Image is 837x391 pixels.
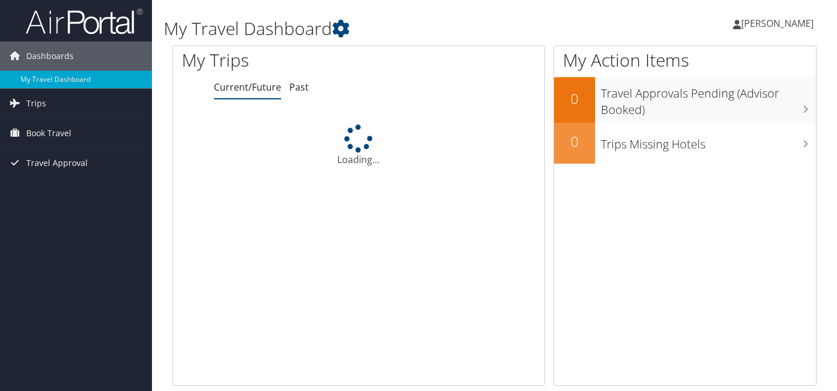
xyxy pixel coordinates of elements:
[173,124,544,167] div: Loading...
[182,48,381,72] h1: My Trips
[26,89,46,118] span: Trips
[733,6,825,41] a: [PERSON_NAME]
[289,81,309,94] a: Past
[554,89,595,109] h2: 0
[554,132,595,151] h2: 0
[26,8,143,35] img: airportal-logo.png
[26,41,74,71] span: Dashboards
[26,119,71,148] span: Book Travel
[601,130,816,153] h3: Trips Missing Hotels
[554,123,816,164] a: 0Trips Missing Hotels
[164,16,605,41] h1: My Travel Dashboard
[601,79,816,118] h3: Travel Approvals Pending (Advisor Booked)
[26,148,88,178] span: Travel Approval
[741,17,814,30] span: [PERSON_NAME]
[554,77,816,122] a: 0Travel Approvals Pending (Advisor Booked)
[554,48,816,72] h1: My Action Items
[214,81,281,94] a: Current/Future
